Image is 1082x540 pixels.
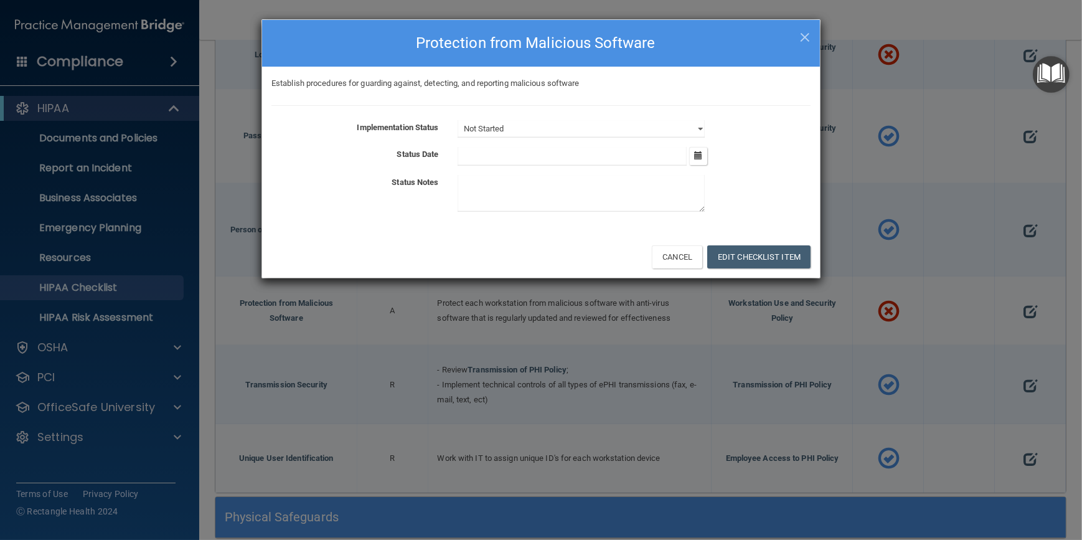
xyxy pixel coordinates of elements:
button: Cancel [652,245,702,268]
b: Status Notes [392,178,438,187]
span: × [799,23,811,48]
button: Edit Checklist Item [707,245,811,268]
button: Open Resource Center [1033,56,1070,93]
b: Status Date [397,149,439,159]
div: Establish procedures for guarding against, detecting, and reporting malicious software [262,76,820,91]
h4: Protection from Malicious Software [271,29,811,57]
b: Implementation Status [357,123,439,132]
